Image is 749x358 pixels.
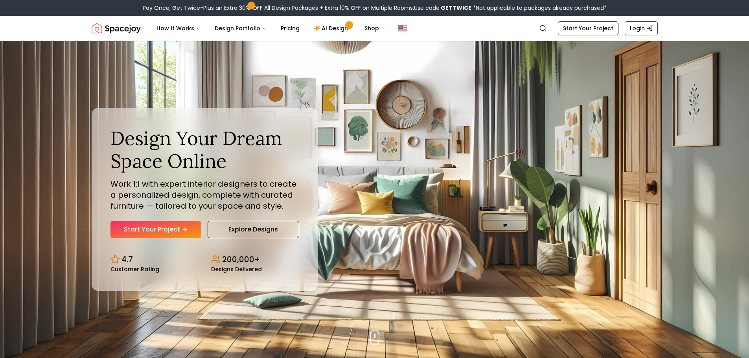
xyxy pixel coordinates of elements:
[307,20,357,36] a: AI Design
[625,21,658,35] a: Login
[398,24,407,33] img: United States
[558,21,618,35] a: Start Your Project
[110,178,299,211] p: Work 1:1 with expert interior designers to create a personalized design, complete with curated fu...
[92,20,141,36] img: Spacejoy Logo
[274,20,306,36] a: Pricing
[110,127,299,172] h1: Design Your Dream Space Online
[110,266,159,272] small: Customer Rating
[92,20,141,36] a: Spacejoy
[211,266,262,272] small: Designs Delivered
[208,221,299,238] a: Explore Designs
[110,248,299,272] div: Design stats
[358,20,385,36] a: Shop
[143,4,607,12] div: Pay Once, Get Twice-Plus an Extra 30% OFF All Design Packages + Extra 10% OFF on Multiple Rooms.
[471,4,607,12] span: *Not applicable to packages already purchased*
[150,20,385,36] nav: Main
[121,254,133,265] p: 4.7
[150,20,207,36] button: How It Works
[441,4,471,12] b: GETTWICE
[222,254,260,265] p: 200,000+
[110,221,201,238] a: Start Your Project
[414,4,471,12] span: Use code:
[92,16,658,41] nav: Global
[208,20,273,36] button: Design Portfolio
